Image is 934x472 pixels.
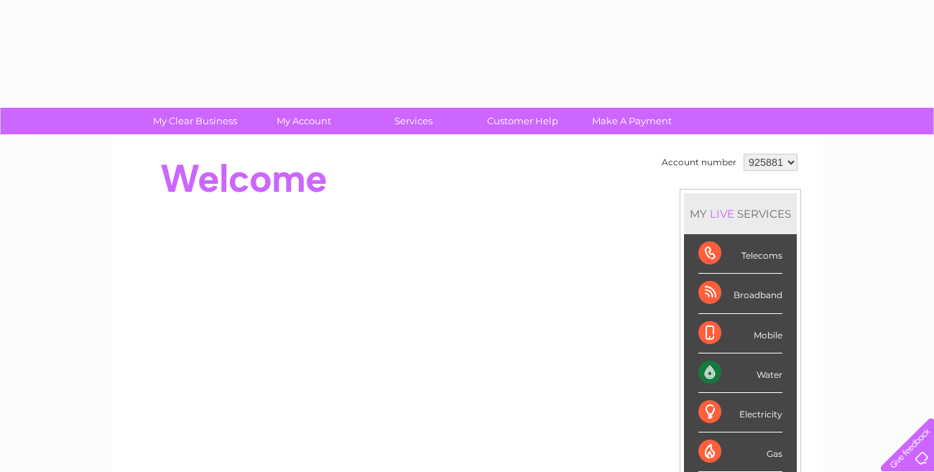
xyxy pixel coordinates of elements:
a: Make A Payment [573,108,691,134]
div: Broadband [698,274,782,313]
div: Mobile [698,314,782,353]
div: Water [698,353,782,393]
td: Account number [658,150,740,175]
div: Telecoms [698,234,782,274]
div: MY SERVICES [684,193,797,234]
a: Customer Help [463,108,582,134]
a: My Account [245,108,364,134]
div: Gas [698,432,782,472]
a: Services [354,108,473,134]
div: LIVE [707,207,737,221]
a: My Clear Business [136,108,254,134]
div: Electricity [698,393,782,432]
